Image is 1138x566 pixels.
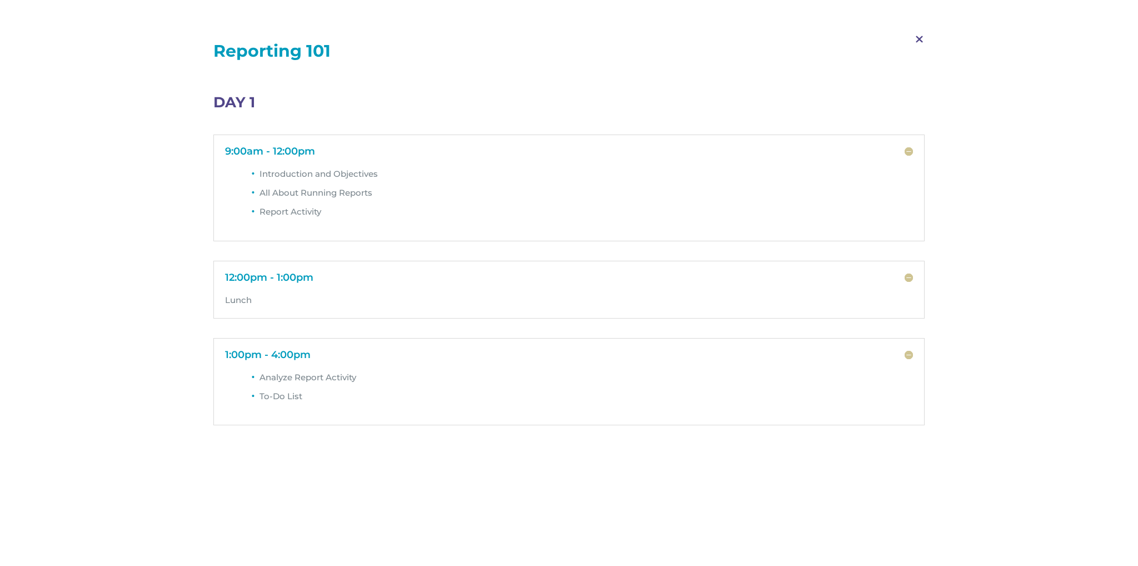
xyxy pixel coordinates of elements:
li: Analyze Report Activity [259,371,913,390]
p: Lunch [225,294,913,307]
h1: Reporting 101 [213,43,925,65]
li: To-Do List [259,390,913,409]
span: M [903,23,936,56]
li: Introduction and Objectives [259,167,913,186]
li: All About Running Reports [259,186,913,205]
h5: 9:00am - 12:00pm [225,146,913,156]
li: Report Activity [259,205,913,224]
h5: 12:00pm - 1:00pm [225,272,913,282]
h5: 1:00pm - 4:00pm [225,350,913,360]
h2: DAY 1 [213,95,925,115]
